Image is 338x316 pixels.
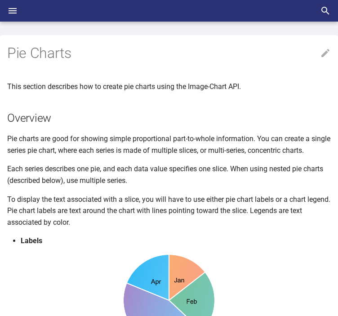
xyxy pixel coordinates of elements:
[7,133,331,156] p: Pie charts are good for showing simple proportional part-to-whole information. You can create a s...
[7,163,331,186] p: Each series describes one pie, and each data value specifies one slice. When using nested pie cha...
[7,110,331,126] h2: Overview
[7,194,331,228] p: To display the text associated with a slice, you will have to use either pie chart labels or a ch...
[7,81,331,93] p: This section describes how to create pie charts using the Image-Chart API.
[7,44,331,63] h1: Pie Charts
[21,236,42,245] strong: Labels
